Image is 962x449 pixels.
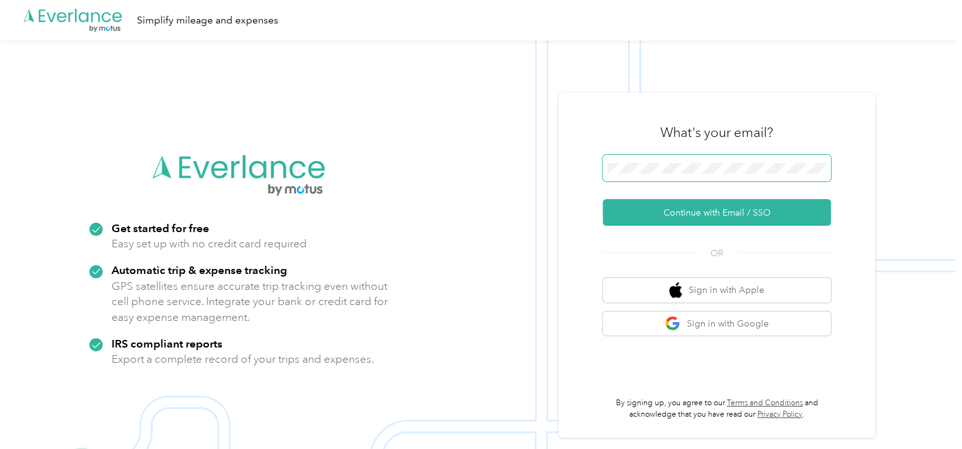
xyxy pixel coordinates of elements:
[727,398,803,408] a: Terms and Conditions
[603,278,831,303] button: apple logoSign in with Apple
[669,282,682,298] img: apple logo
[603,398,831,420] p: By signing up, you agree to our and acknowledge that you have read our .
[603,199,831,226] button: Continue with Email / SSO
[603,311,831,336] button: google logoSign in with Google
[112,221,209,235] strong: Get started for free
[660,124,773,141] h3: What's your email?
[757,410,802,419] a: Privacy Policy
[695,247,739,260] span: OR
[112,236,307,252] p: Easy set up with no credit card required
[112,351,374,367] p: Export a complete record of your trips and expenses.
[137,13,278,29] div: Simplify mileage and expenses
[112,337,222,350] strong: IRS compliant reports
[665,316,681,332] img: google logo
[112,278,388,325] p: GPS satellites ensure accurate trip tracking even without cell phone service. Integrate your bank...
[112,263,287,277] strong: Automatic trip & expense tracking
